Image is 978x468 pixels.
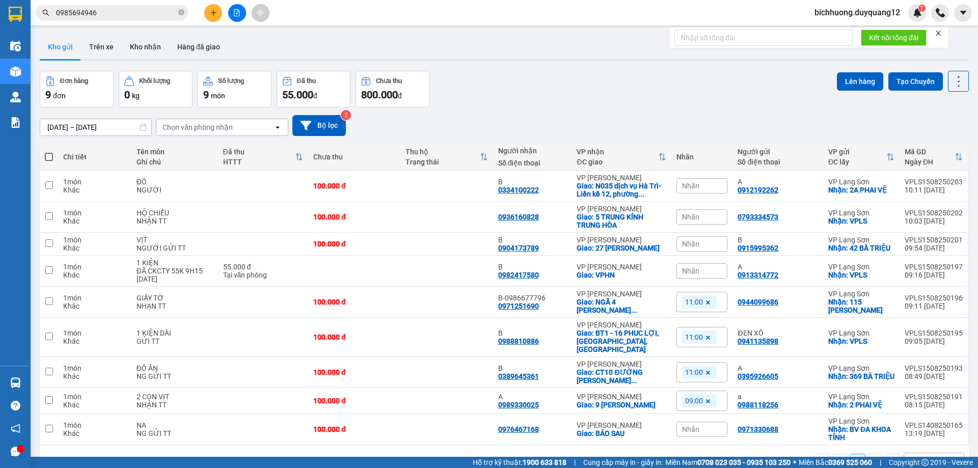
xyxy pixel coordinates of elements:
[828,271,894,279] div: Nhận: VPLS
[828,158,886,166] div: ĐC lấy
[905,209,963,217] div: VPLS1508250202
[905,429,963,437] div: 13:19 [DATE]
[738,364,818,372] div: A
[252,4,269,22] button: aim
[63,244,126,252] div: Khác
[169,35,228,59] button: Hàng đã giao
[682,182,699,190] span: Nhãn
[313,92,317,100] span: đ
[905,217,963,225] div: 10:03 [DATE]
[738,401,778,409] div: 0988118256
[473,457,566,468] span: Hỗ trợ kỹ thuật:
[313,182,395,190] div: 100.000 đ
[137,158,213,166] div: Ghi chú
[45,89,51,101] span: 9
[63,186,126,194] div: Khác
[282,89,313,101] span: 55.000
[905,148,955,156] div: Mã GD
[376,77,402,85] div: Chưa thu
[228,4,246,22] button: file-add
[63,236,126,244] div: 1 món
[137,337,213,345] div: GỬI TT
[137,244,213,252] div: NGƯỜI GỬI TT
[905,244,963,252] div: 09:54 [DATE]
[738,236,818,244] div: B
[137,294,213,302] div: GIẤY TỜ
[63,393,126,401] div: 1 món
[498,401,539,409] div: 0989330025
[572,144,671,171] th: Toggle SortBy
[132,92,140,100] span: kg
[63,217,126,225] div: Khác
[313,368,395,376] div: 100.000 đ
[124,89,130,101] span: 0
[577,174,666,182] div: VP [PERSON_NAME]
[806,6,908,19] span: bichhuong.duyquang12
[936,8,945,17] img: phone-icon
[81,35,122,59] button: Trên xe
[137,401,213,409] div: NHẬN TT
[63,337,126,345] div: Khác
[828,329,894,337] div: VP Lạng Sơn
[498,213,539,221] div: 0936160828
[60,77,88,85] div: Đơn hàng
[828,186,894,194] div: Nhận: 2A PHAI VỆ
[10,41,21,51] img: warehouse-icon
[313,240,395,248] div: 100.000 đ
[210,9,217,16] span: plus
[869,32,918,43] span: Kết nối tổng đài
[577,148,658,156] div: VP nhận
[738,329,818,337] div: ĐEN XÔ
[577,360,666,368] div: VP [PERSON_NAME]
[905,364,963,372] div: VPLS1508250193
[685,368,703,377] span: 11:00
[738,271,778,279] div: 0913314772
[738,213,778,221] div: 0793334573
[233,9,240,16] span: file-add
[313,213,395,221] div: 100.000 đ
[498,364,567,372] div: B
[10,66,21,77] img: warehouse-icon
[63,372,126,380] div: Khác
[498,302,539,310] div: 0971251690
[577,429,666,437] div: Giao: BÁO SAU
[11,447,20,456] span: message
[356,71,429,107] button: Chưa thu800.000đ
[523,458,566,466] strong: 1900 633 818
[223,158,295,166] div: HTTT
[498,263,567,271] div: B
[828,217,894,225] div: Nhận: VPLS
[313,298,395,306] div: 100.000 đ
[223,148,295,156] div: Đã thu
[498,271,539,279] div: 0982417580
[498,186,539,194] div: 0334100222
[959,8,968,17] span: caret-down
[292,115,346,136] button: Bộ lọc
[828,417,894,425] div: VP Lạng Sơn
[137,429,213,437] div: NG GỬI TT
[828,148,886,156] div: VP gửi
[905,236,963,244] div: VPLS1508250201
[577,236,666,244] div: VP [PERSON_NAME]
[738,244,778,252] div: 0915995362
[799,457,872,468] span: Miền Bắc
[861,30,927,46] button: Kết nối tổng đài
[341,110,351,120] sup: 2
[137,148,213,156] div: Tên món
[738,178,818,186] div: A
[905,337,963,345] div: 09:05 [DATE]
[63,421,126,429] div: 1 món
[577,244,666,252] div: Giao: 27 LÊ THÁNH TÔNG
[738,337,778,345] div: 0941135898
[398,92,402,100] span: đ
[218,77,244,85] div: Số lượng
[498,393,567,401] div: A
[137,259,213,267] div: 1 KIỆN
[631,306,637,314] span: ...
[400,144,493,171] th: Toggle SortBy
[905,329,963,337] div: VPLS1508250195
[913,8,922,17] img: icon-new-feature
[738,158,818,166] div: Số điện thoại
[905,158,955,166] div: Ngày ĐH
[828,337,894,345] div: Nhận: VPLS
